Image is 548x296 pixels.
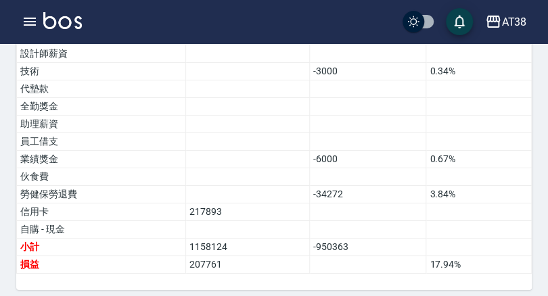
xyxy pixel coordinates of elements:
td: 3.84% [426,186,532,203]
td: 員工借支 [17,133,186,151]
td: 全勤獎金 [17,98,186,116]
td: 代墊款 [17,80,186,98]
td: 0.34% [426,63,532,80]
td: -34272 [310,186,426,203]
td: -950363 [310,239,426,256]
img: Logo [43,12,82,29]
button: save [446,8,473,35]
td: 217893 [186,203,310,221]
td: -6000 [310,151,426,168]
td: 1158124 [186,239,310,256]
td: 207761 [186,256,310,274]
td: 小計 [17,239,186,256]
td: -3000 [310,63,426,80]
td: 勞健保勞退費 [17,186,186,203]
td: 0.67% [426,151,532,168]
td: 信用卡 [17,203,186,221]
td: 伙食費 [17,168,186,186]
td: 自購 - 現金 [17,221,186,239]
td: 設計師薪資 [17,45,186,63]
div: AT38 [501,14,526,30]
td: 損益 [17,256,186,274]
td: 技術 [17,63,186,80]
td: 助理薪資 [17,116,186,133]
td: 17.94 % [426,256,532,274]
button: AT38 [480,8,532,36]
td: 業績獎金 [17,151,186,168]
